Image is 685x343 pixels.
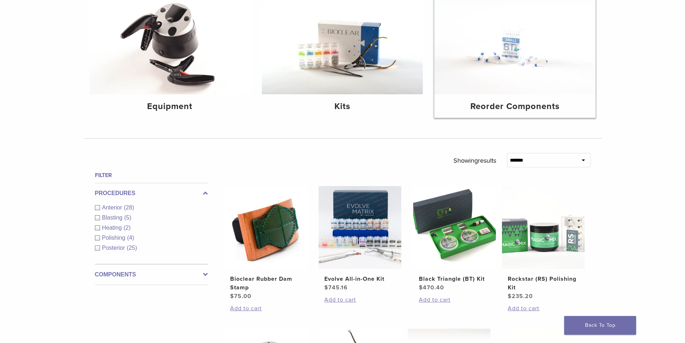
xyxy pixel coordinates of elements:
[413,186,497,292] a: Black Triangle (BT) KitBlack Triangle (BT) Kit $470.40
[419,275,490,283] h2: Black Triangle (BT) Kit
[419,284,423,291] span: $
[102,245,127,251] span: Posterior
[419,284,444,291] bdi: 470.40
[102,235,127,241] span: Polishing
[564,316,636,335] a: Back To Top
[268,100,417,113] h4: Kits
[224,186,307,269] img: Bioclear Rubber Dam Stamp
[413,186,496,269] img: Black Triangle (BT) Kit
[102,225,124,231] span: Heating
[440,100,590,113] h4: Reorder Components
[502,186,585,301] a: Rockstar (RS) Polishing KitRockstar (RS) Polishing Kit $235.20
[124,225,131,231] span: (2)
[324,275,396,283] h2: Evolve All-in-One Kit
[102,204,124,211] span: Anterior
[124,215,131,221] span: (5)
[102,215,124,221] span: Blasting
[324,284,328,291] span: $
[324,284,348,291] bdi: 745.16
[95,270,208,279] label: Components
[224,186,308,301] a: Bioclear Rubber Dam StampBioclear Rubber Dam Stamp $75.00
[230,293,234,300] span: $
[318,186,402,292] a: Evolve All-in-One KitEvolve All-in-One Kit $745.16
[502,186,585,269] img: Rockstar (RS) Polishing Kit
[95,100,245,113] h4: Equipment
[124,204,134,211] span: (28)
[230,275,301,292] h2: Bioclear Rubber Dam Stamp
[508,293,533,300] bdi: 235.20
[453,153,496,168] p: Showing results
[230,304,301,313] a: Add to cart: “Bioclear Rubber Dam Stamp”
[508,275,579,292] h2: Rockstar (RS) Polishing Kit
[324,295,396,304] a: Add to cart: “Evolve All-in-One Kit”
[127,245,137,251] span: (25)
[230,293,251,300] bdi: 75.00
[508,304,579,313] a: Add to cart: “Rockstar (RS) Polishing Kit”
[319,186,401,269] img: Evolve All-in-One Kit
[95,171,208,180] h4: Filter
[508,293,512,300] span: $
[127,235,134,241] span: (4)
[95,189,208,198] label: Procedures
[419,295,490,304] a: Add to cart: “Black Triangle (BT) Kit”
